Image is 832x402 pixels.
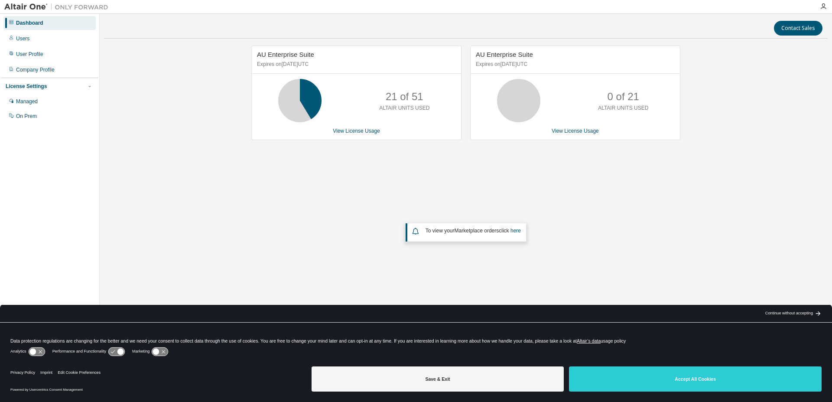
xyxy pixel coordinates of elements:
[16,35,29,42] div: Users
[16,51,43,58] div: User Profile
[257,51,314,58] span: AU Enterprise Suite
[455,228,499,234] em: Marketplace orders
[476,51,533,58] span: AU Enterprise Suite
[379,105,429,112] p: ALTAIR UNITS USED
[16,113,37,120] div: On Prem
[510,228,521,234] a: here
[552,128,599,134] a: View License Usage
[6,83,47,90] div: License Settings
[608,89,639,104] p: 0 of 21
[257,61,454,68] p: Expires on [DATE] UTC
[598,105,648,112] p: ALTAIR UNITS USED
[4,3,113,11] img: Altair One
[386,89,423,104] p: 21 of 51
[16,66,55,73] div: Company Profile
[333,128,380,134] a: View License Usage
[774,21,822,36] button: Contact Sales
[426,228,521,234] span: To view your click
[16,20,43,26] div: Dashboard
[16,98,38,105] div: Managed
[476,61,673,68] p: Expires on [DATE] UTC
